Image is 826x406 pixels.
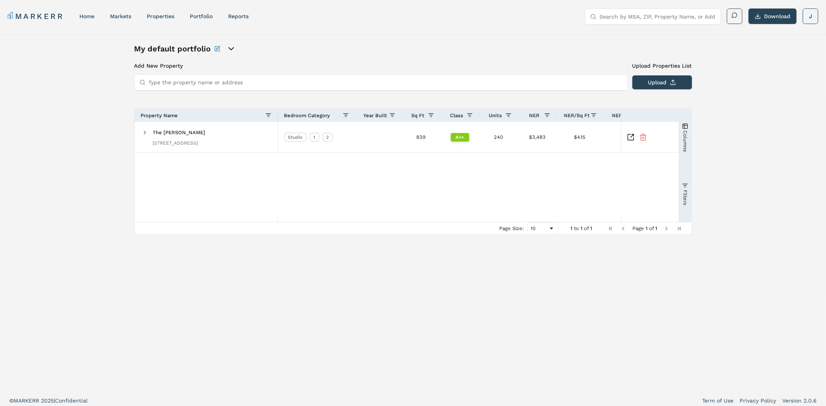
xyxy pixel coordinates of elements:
[310,133,319,142] div: 1
[214,43,220,54] button: Rename this portfolio
[79,13,94,19] a: home
[809,12,812,20] span: J
[676,225,682,232] div: Last Page
[412,113,425,118] span: Sq Ft
[591,225,592,231] span: 1
[41,397,55,404] span: 2025 |
[632,62,692,70] label: Upload Properties List
[364,113,388,118] span: Year Built
[633,225,644,231] span: Page
[228,13,249,19] a: reports
[479,122,518,152] div: 240
[612,113,666,118] span: NER Growth (Weekly)
[749,9,797,24] button: Download
[581,225,583,231] span: 1
[9,397,14,404] span: ©
[531,225,549,231] div: 10
[782,397,817,404] a: Version 2.0.6
[149,75,623,90] input: Type the property name or address
[402,122,441,152] div: 839
[55,397,88,404] span: Confidential
[584,225,589,231] span: of
[518,122,557,152] div: $3,483
[646,225,648,231] span: 1
[190,13,213,19] a: Portfolio
[153,130,206,135] span: The [PERSON_NAME]
[134,62,628,70] h3: Add New Property
[682,130,688,152] span: Columns
[323,133,333,142] div: 2
[564,113,590,118] span: NER/Sq Ft
[500,225,524,231] div: Page Size:
[134,43,211,54] h1: My default portfolio
[682,189,688,205] span: Filters
[702,397,733,404] a: Term of Use
[147,13,174,19] a: properties
[489,113,502,118] span: Units
[574,225,579,231] span: to
[803,9,818,24] button: J
[649,225,654,231] span: of
[14,397,41,404] span: MARKERR
[656,225,658,231] span: 1
[8,11,64,22] a: MARKERR
[153,140,206,146] div: [STREET_ADDRESS]
[603,122,681,152] div: -0.58%
[639,133,647,141] button: Remove Property From Portfolio
[227,44,236,53] button: open portfolio options
[632,75,692,89] button: Upload
[141,113,178,118] span: Property Name
[664,225,670,232] div: Next Page
[284,113,330,118] span: Bedroom Category
[450,113,464,118] span: Class
[527,222,558,235] div: Page Size
[451,133,469,142] div: A++
[284,133,307,142] div: Studio
[529,113,539,118] span: NER
[110,13,131,19] a: markets
[620,225,627,232] div: Previous Page
[557,122,603,152] div: $4.15
[571,225,573,231] span: 1
[627,133,635,141] a: Inspect Comparable
[608,225,614,232] div: First Page
[599,9,716,24] input: Search by MSA, ZIP, Property Name, or Address
[740,397,776,404] a: Privacy Policy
